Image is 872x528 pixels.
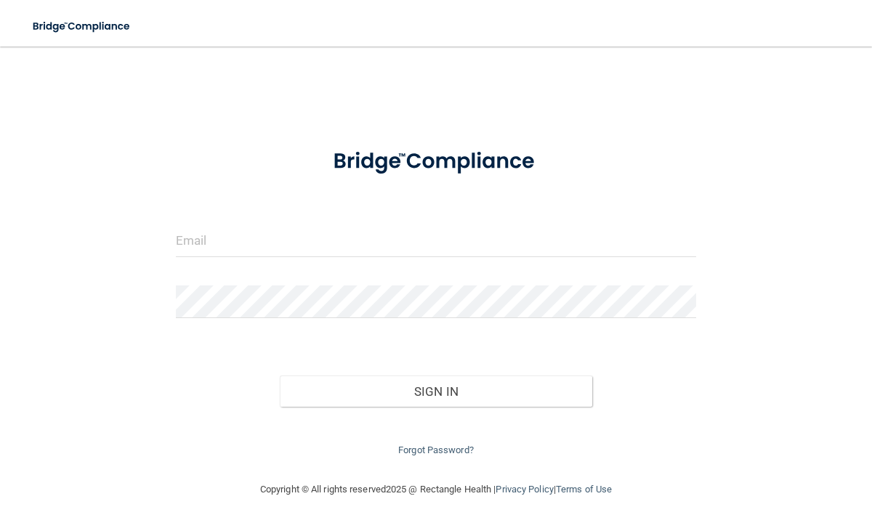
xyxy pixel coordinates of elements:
a: Privacy Policy [496,484,553,495]
img: bridge_compliance_login_screen.278c3ca4.svg [22,12,142,41]
a: Terms of Use [556,484,612,495]
a: Forgot Password? [398,444,474,455]
img: bridge_compliance_login_screen.278c3ca4.svg [311,134,560,190]
input: Email [176,224,697,257]
button: Sign In [280,375,592,407]
div: Copyright © All rights reserved 2025 @ Rectangle Health | | [171,466,701,513]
